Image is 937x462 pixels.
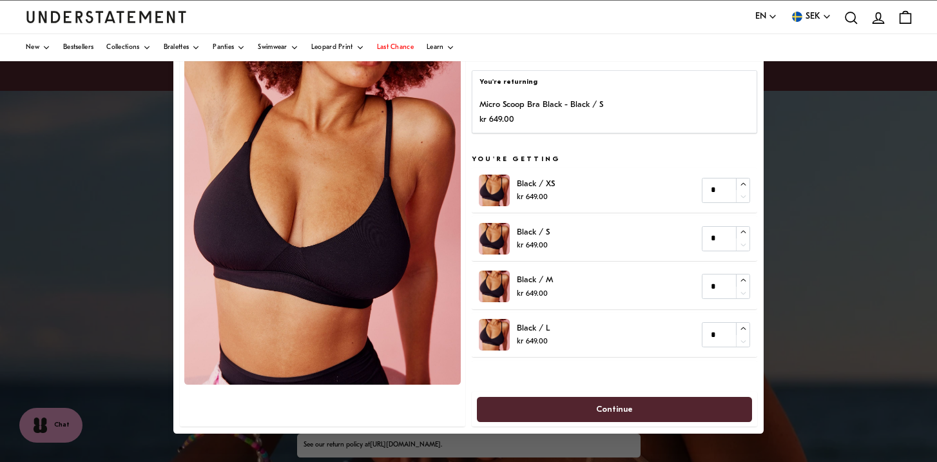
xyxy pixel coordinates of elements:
span: Collections [106,44,139,51]
span: Panties [213,44,234,51]
span: Learn [427,44,444,51]
button: Continue [477,396,752,421]
p: Black / L [517,322,550,335]
p: Micro Scoop Bra Black - Black / S [479,98,603,111]
p: kr 649.00 [517,287,553,300]
img: micro-scoop-bra-black-13.jpg [184,40,461,385]
span: Continue [596,397,633,421]
a: Bestsellers [63,34,93,61]
img: micro-scoop-bra-black-13.jpg [479,319,510,351]
a: New [26,34,50,61]
span: New [26,44,39,51]
a: Understatement Homepage [26,11,187,23]
p: Black / S [517,225,550,238]
span: Last Chance [377,44,414,51]
a: Panties [213,34,245,61]
a: Collections [106,34,150,61]
p: You're returning [479,77,750,88]
span: Bestsellers [63,44,93,51]
p: kr 649.00 [517,191,555,204]
a: Learn [427,34,455,61]
p: kr 649.00 [517,239,550,251]
h5: You're getting [472,154,757,164]
span: SEK [806,10,820,24]
span: Leopard Print [311,44,353,51]
a: Last Chance [377,34,414,61]
p: kr 649.00 [517,336,550,348]
p: Black / XS [517,177,555,191]
span: Swimwear [258,44,287,51]
span: EN [755,10,766,24]
button: SEK [790,10,831,24]
p: kr 649.00 [479,112,603,126]
span: Bralettes [164,44,189,51]
img: micro-scoop-bra-black-13.jpg [479,271,510,302]
img: micro-scoop-bra-black-13.jpg [479,175,510,206]
img: micro-scoop-bra-black-13.jpg [479,222,510,254]
a: Leopard Print [311,34,364,61]
button: EN [755,10,777,24]
a: Swimwear [258,34,298,61]
a: Bralettes [164,34,200,61]
p: Black / M [517,273,553,287]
